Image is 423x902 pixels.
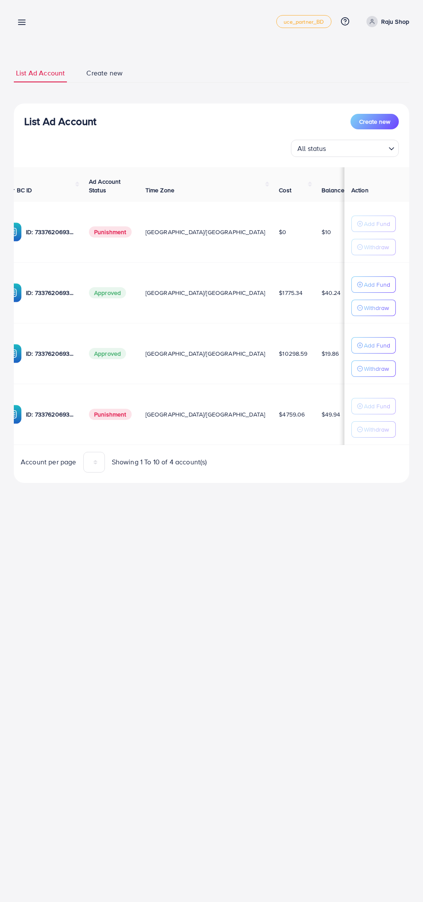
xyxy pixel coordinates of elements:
[26,288,75,298] p: ID: 7337620693741338625
[363,16,409,27] a: Raju Shop
[145,410,265,419] span: [GEOGRAPHIC_DATA]/[GEOGRAPHIC_DATA]
[279,410,305,419] span: $4759.06
[351,239,396,255] button: Withdraw
[279,349,307,358] span: $10298.59
[145,228,265,236] span: [GEOGRAPHIC_DATA]/[GEOGRAPHIC_DATA]
[279,288,303,297] span: $1775.34
[364,279,390,290] p: Add Fund
[351,398,396,414] button: Add Fund
[364,401,390,411] p: Add Fund
[112,457,207,467] span: Showing 1 To 10 of 4 account(s)
[351,300,396,316] button: Withdraw
[145,186,174,194] span: Time Zone
[364,424,389,435] p: Withdraw
[21,457,76,467] span: Account per page
[351,216,396,232] button: Add Fund
[364,303,389,313] p: Withdraw
[145,349,265,358] span: [GEOGRAPHIC_DATA]/[GEOGRAPHIC_DATA]
[351,360,396,377] button: Withdraw
[26,227,75,237] p: ID: 7337620693741338625
[351,276,396,293] button: Add Fund
[89,348,126,359] span: Approved
[276,15,331,28] a: uce_partner_BD
[291,140,399,157] div: Search for option
[89,287,126,298] span: Approved
[322,228,331,236] span: $10
[364,363,389,374] p: Withdraw
[364,340,390,351] p: Add Fund
[26,409,75,420] p: ID: 7337620693741338625
[359,117,390,126] span: Create new
[86,68,123,78] span: Create new
[351,186,369,194] span: Action
[329,141,385,155] input: Search for option
[322,349,339,358] span: $19.86
[89,409,132,420] span: Punishment
[89,226,132,238] span: Punishment
[364,219,390,229] p: Add Fund
[279,186,291,194] span: Cost
[322,186,344,194] span: Balance
[16,68,65,78] span: List Ad Account
[350,114,399,129] button: Create new
[381,16,409,27] p: Raju Shop
[24,115,96,128] h3: List Ad Account
[3,186,32,194] span: Your BC ID
[26,348,75,359] p: ID: 7337620693741338625
[322,410,341,419] span: $49.94
[364,242,389,252] p: Withdraw
[145,288,265,297] span: [GEOGRAPHIC_DATA]/[GEOGRAPHIC_DATA]
[89,177,121,194] span: Ad Account Status
[351,421,396,438] button: Withdraw
[322,288,341,297] span: $40.24
[279,228,286,236] span: $0
[386,863,417,896] iframe: Chat
[296,142,328,155] span: All status
[284,19,324,25] span: uce_partner_BD
[351,337,396,354] button: Add Fund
